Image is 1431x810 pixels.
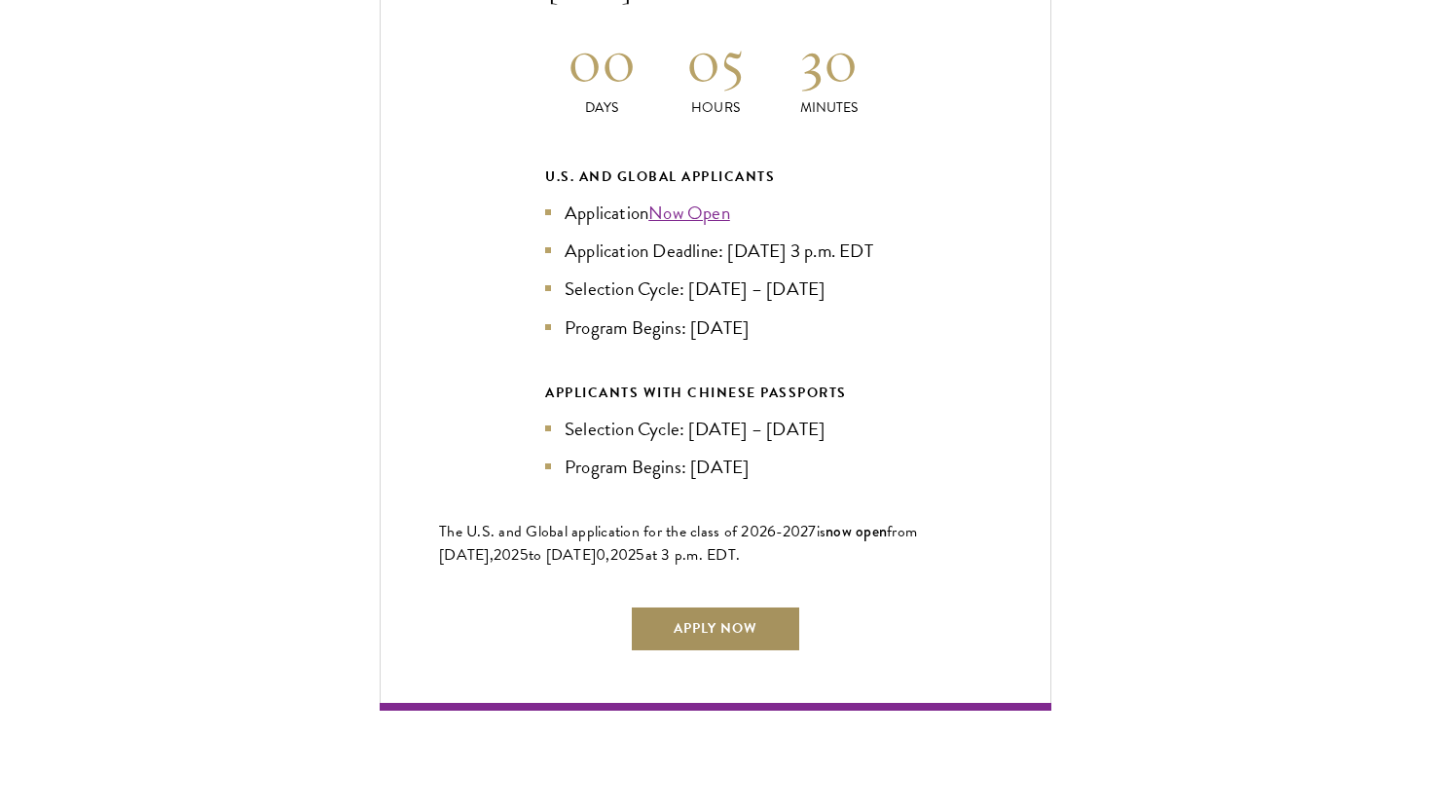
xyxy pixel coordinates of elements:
[545,97,659,118] p: Days
[826,520,887,542] span: now open
[545,381,886,405] div: APPLICANTS WITH CHINESE PASSPORTS
[596,543,605,567] span: 0
[545,24,659,97] h2: 00
[630,606,801,652] a: Apply Now
[767,520,776,543] span: 6
[648,199,730,227] a: Now Open
[659,97,773,118] p: Hours
[545,313,886,342] li: Program Begins: [DATE]
[645,543,741,567] span: at 3 p.m. EDT.
[610,543,637,567] span: 202
[545,199,886,227] li: Application
[439,520,917,567] span: from [DATE],
[545,453,886,481] li: Program Begins: [DATE]
[772,24,886,97] h2: 30
[439,520,767,543] span: The U.S. and Global application for the class of 202
[545,237,886,265] li: Application Deadline: [DATE] 3 p.m. EDT
[545,415,886,443] li: Selection Cycle: [DATE] – [DATE]
[817,520,826,543] span: is
[636,543,644,567] span: 5
[776,520,808,543] span: -202
[494,543,520,567] span: 202
[808,520,816,543] span: 7
[529,543,596,567] span: to [DATE]
[545,165,886,189] div: U.S. and Global Applicants
[659,24,773,97] h2: 05
[772,97,886,118] p: Minutes
[545,275,886,303] li: Selection Cycle: [DATE] – [DATE]
[520,543,529,567] span: 5
[605,543,609,567] span: ,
